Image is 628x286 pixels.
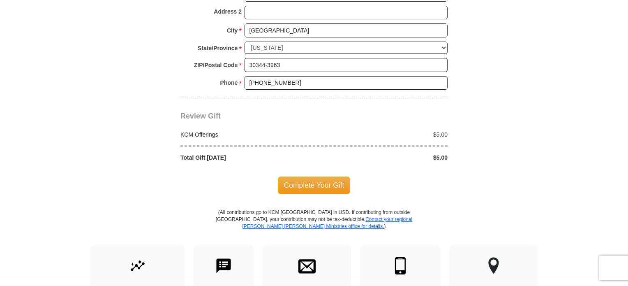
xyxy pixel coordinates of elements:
[180,112,221,120] span: Review Gift
[214,6,242,17] strong: Address 2
[220,77,238,88] strong: Phone
[215,209,413,245] p: (All contributions go to KCM [GEOGRAPHIC_DATA] in USD. If contributing from outside [GEOGRAPHIC_D...
[298,257,316,274] img: envelope.svg
[194,59,238,71] strong: ZIP/Postal Code
[227,25,238,36] strong: City
[488,257,499,274] img: other-region
[198,42,238,54] strong: State/Province
[215,257,232,274] img: text-to-give.svg
[176,153,314,162] div: Total Gift [DATE]
[242,216,412,229] a: Contact your regional [PERSON_NAME] [PERSON_NAME] Ministries office for details.
[314,130,452,139] div: $5.00
[314,153,452,162] div: $5.00
[278,177,351,194] span: Complete Your Gift
[129,257,146,274] img: give-by-stock.svg
[392,257,409,274] img: mobile.svg
[176,130,314,139] div: KCM Offerings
